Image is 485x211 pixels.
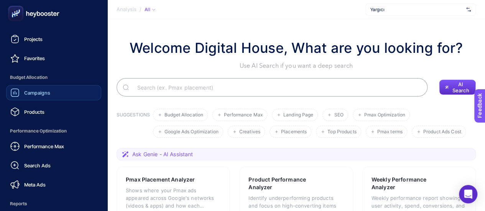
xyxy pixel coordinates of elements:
button: AI Search [439,80,476,95]
span: Meta Ads [24,182,46,188]
h1: Welcome Digital House, What are you looking for? [130,38,463,58]
div: All [145,7,155,13]
a: Performance Max [6,139,101,154]
span: AI Search [452,81,470,93]
span: Search Ads [24,162,51,168]
span: Placements [281,129,307,135]
span: Budget Allocation [164,112,203,118]
p: Shows where your Pmax ads appeared across Google's networks (videos & apps) and how each placemen... [126,186,221,209]
div: Open Intercom Messenger [459,185,477,203]
h3: Product Performance Analyzer [248,176,320,191]
a: Projects [6,31,101,47]
span: Projects [24,36,43,42]
h3: SUGGESTIONS [117,112,150,138]
a: Meta Ads [6,177,101,192]
span: Google Ads Optimization [164,129,219,135]
input: Search [131,77,421,98]
span: Performance Max [224,112,263,118]
a: Campaigns [6,85,101,100]
span: Product Ads Cost [423,129,461,135]
span: Performance Max [24,143,64,149]
span: / [140,6,141,12]
a: Favorites [6,51,101,66]
span: Top Products [327,129,356,135]
span: Budget Allocation [6,70,101,85]
span: Ask Genie - AI Assistant [132,150,193,158]
p: Use AI Search if you want a deep search [130,61,463,70]
span: Products [24,109,44,115]
a: Search Ads [6,158,101,173]
span: Pmax terms [377,129,403,135]
img: svg%3e [466,6,471,13]
span: Performance Optimization [6,123,101,139]
span: Analysis [117,7,136,13]
span: Campaigns [24,90,50,96]
span: Feedback [5,2,29,8]
span: Pmax Optimization [364,112,405,118]
h3: Pmax Placement Analyzer [126,176,195,183]
span: Creatives [239,129,260,135]
a: Products [6,104,101,119]
span: Landing Page [283,112,313,118]
span: Favorites [24,55,45,61]
span: Yargıcı [370,7,463,13]
span: SEO [334,112,343,118]
h3: Weekly Performance Analyzer [372,176,443,191]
